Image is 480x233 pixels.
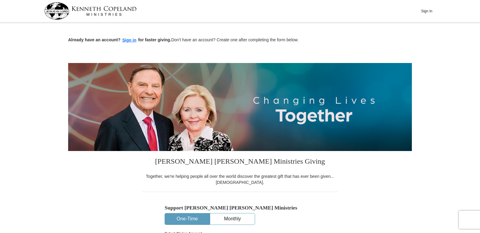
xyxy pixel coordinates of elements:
[165,213,210,225] button: One-Time
[142,151,338,173] h3: [PERSON_NAME] [PERSON_NAME] Ministries Giving
[68,37,171,42] strong: Already have an account? for faster giving.
[68,37,412,44] p: Don't have an account? Create one after completing the form below.
[418,6,436,16] button: Sign In
[44,2,137,20] img: kcm-header-logo.svg
[210,213,255,225] button: Monthly
[121,37,138,44] button: Sign in
[165,205,315,211] h5: Support [PERSON_NAME] [PERSON_NAME] Ministries
[142,173,338,185] div: Together, we're helping people all over the world discover the greatest gift that has ever been g...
